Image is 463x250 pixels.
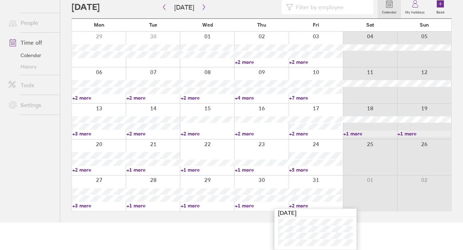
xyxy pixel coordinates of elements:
[366,22,374,28] span: Sat
[401,8,429,15] label: My holidays
[235,167,288,173] a: +1 more
[289,59,343,65] a: +2 more
[3,35,60,50] a: Time off
[3,98,60,112] a: Settings
[235,59,288,65] a: +2 more
[313,22,319,28] span: Fri
[432,8,449,15] label: Book
[94,22,105,28] span: Mon
[181,202,234,209] a: +1 more
[293,0,369,14] input: Filter by employee
[3,78,60,92] a: Tools
[289,167,343,173] a: +5 more
[275,209,356,217] div: [DATE]
[126,95,180,101] a: +2 more
[3,50,60,61] a: Calendar
[420,22,429,28] span: Sun
[149,22,157,28] span: Tue
[126,167,180,173] a: +1 more
[378,8,401,15] label: Calendar
[72,167,126,173] a: +2 more
[235,95,288,101] a: +4 more
[126,202,180,209] a: +1 more
[343,130,397,137] a: +1 more
[72,202,126,209] a: +3 more
[181,130,234,137] a: +2 more
[3,61,60,72] a: History
[3,16,60,30] a: People
[397,130,451,137] a: +1 more
[289,95,343,101] a: +7 more
[202,22,213,28] span: Wed
[169,1,200,13] button: [DATE]
[235,130,288,137] a: +2 more
[235,202,288,209] a: +1 more
[257,22,266,28] span: Thu
[181,167,234,173] a: +1 more
[72,130,126,137] a: +3 more
[72,95,126,101] a: +2 more
[289,130,343,137] a: +2 more
[289,202,343,209] a: +2 more
[181,95,234,101] a: +2 more
[126,130,180,137] a: +2 more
